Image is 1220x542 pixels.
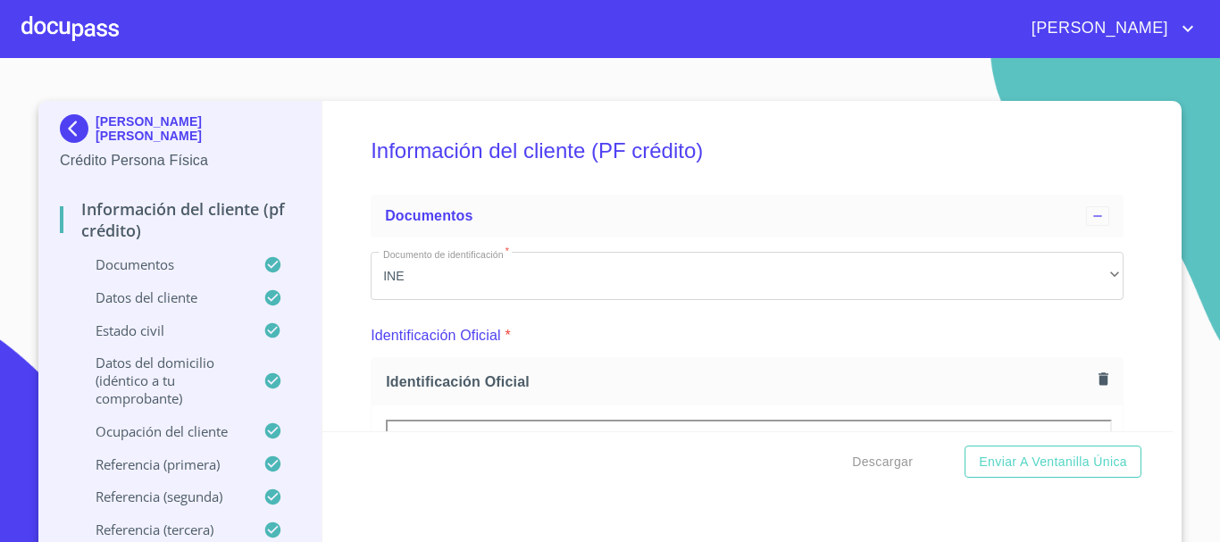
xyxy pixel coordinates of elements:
p: Datos del domicilio (idéntico a tu comprobante) [60,354,263,407]
span: Documentos [385,208,472,223]
p: Información del cliente (PF crédito) [60,198,300,241]
p: Referencia (segunda) [60,488,263,505]
h5: Información del cliente (PF crédito) [371,114,1124,188]
div: INE [371,252,1124,300]
p: Referencia (tercera) [60,521,263,538]
div: [PERSON_NAME] [PERSON_NAME] [60,114,300,150]
div: Documentos [371,195,1124,238]
button: account of current user [1018,14,1199,43]
span: Identificación Oficial [386,372,1091,391]
p: Documentos [60,255,263,273]
p: Referencia (primera) [60,455,263,473]
p: [PERSON_NAME] [PERSON_NAME] [96,114,300,143]
p: Datos del cliente [60,288,263,306]
span: Enviar a Ventanilla única [979,451,1127,473]
p: Ocupación del Cliente [60,422,263,440]
p: Identificación Oficial [371,325,501,346]
p: Estado Civil [60,321,263,339]
button: Descargar [845,446,920,479]
p: Crédito Persona Física [60,150,300,171]
button: Enviar a Ventanilla única [965,446,1141,479]
img: Docupass spot blue [60,114,96,143]
span: Descargar [852,451,913,473]
span: [PERSON_NAME] [1018,14,1177,43]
